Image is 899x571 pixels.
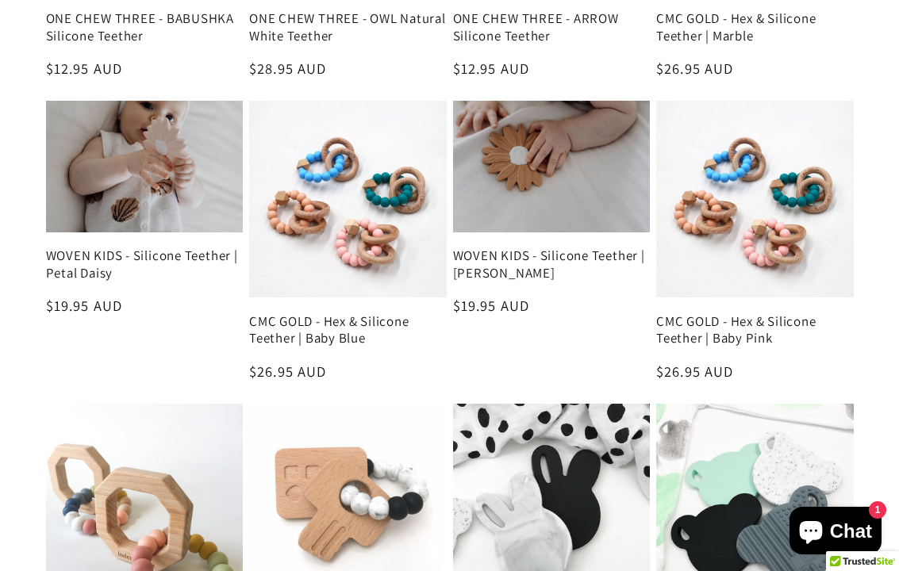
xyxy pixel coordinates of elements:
[453,10,651,44] a: ONE CHEW THREE - ARROW Silicone Teether
[46,10,244,44] a: ONE CHEW THREE - BABUSHKA Silicone Teether
[249,313,447,347] a: CMC GOLD - Hex & Silicone Teether | Baby Blue
[785,507,886,558] inbox-online-store-chat: Shopify online store chat
[656,10,854,44] a: CMC GOLD - Hex & Silicone Teether | Marble
[46,247,244,282] a: WOVEN KIDS - Silicone Teether | Petal Daisy
[656,313,854,347] a: CMC GOLD - Hex & Silicone Teether | Baby Pink
[453,247,651,282] a: WOVEN KIDS - Silicone Teether | [PERSON_NAME]
[249,10,447,44] a: ONE CHEW THREE - OWL Natural White Teether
